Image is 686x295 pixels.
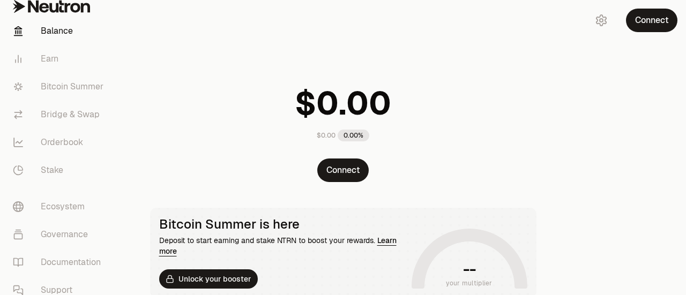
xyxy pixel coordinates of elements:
[317,131,335,140] div: $0.00
[4,73,116,101] a: Bitcoin Summer
[446,278,493,289] span: your multiplier
[4,17,116,45] a: Balance
[4,248,116,276] a: Documentation
[4,101,116,128] a: Bridge & Swap
[463,261,475,278] h1: --
[4,45,116,73] a: Earn
[317,158,369,182] button: Connect
[4,156,116,184] a: Stake
[4,128,116,156] a: Orderbook
[159,235,407,256] div: Deposit to start earning and stake NTRN to boost your rewards.
[159,269,258,289] button: Unlock your booster
[4,193,116,221] a: Ecosystem
[4,221,116,248] a: Governance
[338,130,369,141] div: 0.00%
[159,217,407,232] div: Bitcoin Summer is here
[626,9,677,32] button: Connect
